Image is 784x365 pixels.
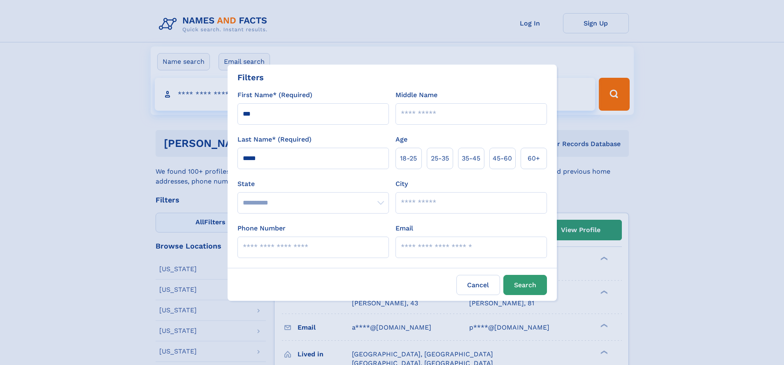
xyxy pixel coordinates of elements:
[237,90,312,100] label: First Name* (Required)
[237,71,264,84] div: Filters
[462,153,480,163] span: 35‑45
[237,223,286,233] label: Phone Number
[395,179,408,189] label: City
[237,135,312,144] label: Last Name* (Required)
[237,179,389,189] label: State
[456,275,500,295] label: Cancel
[503,275,547,295] button: Search
[493,153,512,163] span: 45‑60
[395,135,407,144] label: Age
[395,223,413,233] label: Email
[400,153,417,163] span: 18‑25
[431,153,449,163] span: 25‑35
[395,90,437,100] label: Middle Name
[528,153,540,163] span: 60+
